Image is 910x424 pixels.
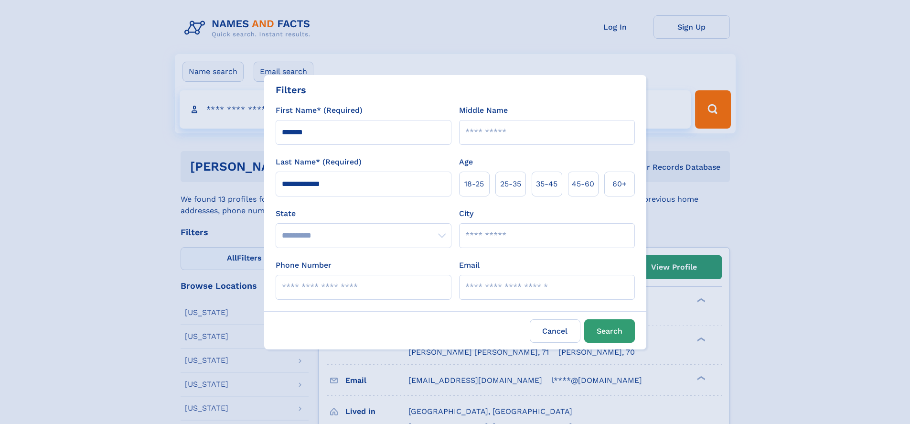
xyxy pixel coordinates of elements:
[536,178,557,190] span: 35‑45
[276,208,451,219] label: State
[530,319,580,343] label: Cancel
[584,319,635,343] button: Search
[276,83,306,97] div: Filters
[572,178,594,190] span: 45‑60
[500,178,521,190] span: 25‑35
[276,260,332,271] label: Phone Number
[459,156,473,168] label: Age
[612,178,627,190] span: 60+
[459,260,480,271] label: Email
[459,105,508,116] label: Middle Name
[276,156,362,168] label: Last Name* (Required)
[464,178,484,190] span: 18‑25
[459,208,473,219] label: City
[276,105,363,116] label: First Name* (Required)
